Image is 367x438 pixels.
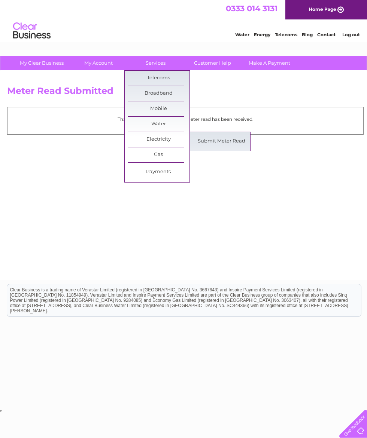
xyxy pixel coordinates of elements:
a: Contact [317,32,336,37]
a: My Clear Business [11,56,73,70]
img: logo.png [13,19,51,42]
a: Energy [254,32,270,37]
div: Clear Business is a trading name of Verastar Limited (registered in [GEOGRAPHIC_DATA] No. 3667643... [7,4,361,36]
a: Customer Help [182,56,243,70]
a: Log out [342,32,360,37]
a: Telecoms [275,32,297,37]
a: Blog [302,32,313,37]
a: Submit Meter Read [191,134,252,149]
a: Make A Payment [239,56,300,70]
a: Gas [128,147,189,162]
a: Electricity [128,132,189,147]
h2: Meter Read Submitted [7,86,364,100]
a: Payments [128,165,189,180]
p: Thank you for your time, your meter read has been received. [11,116,360,123]
a: My Account [68,56,130,70]
a: Water [128,117,189,132]
a: 0333 014 3131 [226,4,277,13]
a: Mobile [128,101,189,116]
a: Broadband [128,86,189,101]
a: Telecoms [128,71,189,86]
a: Water [235,32,249,37]
a: Services [125,56,186,70]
